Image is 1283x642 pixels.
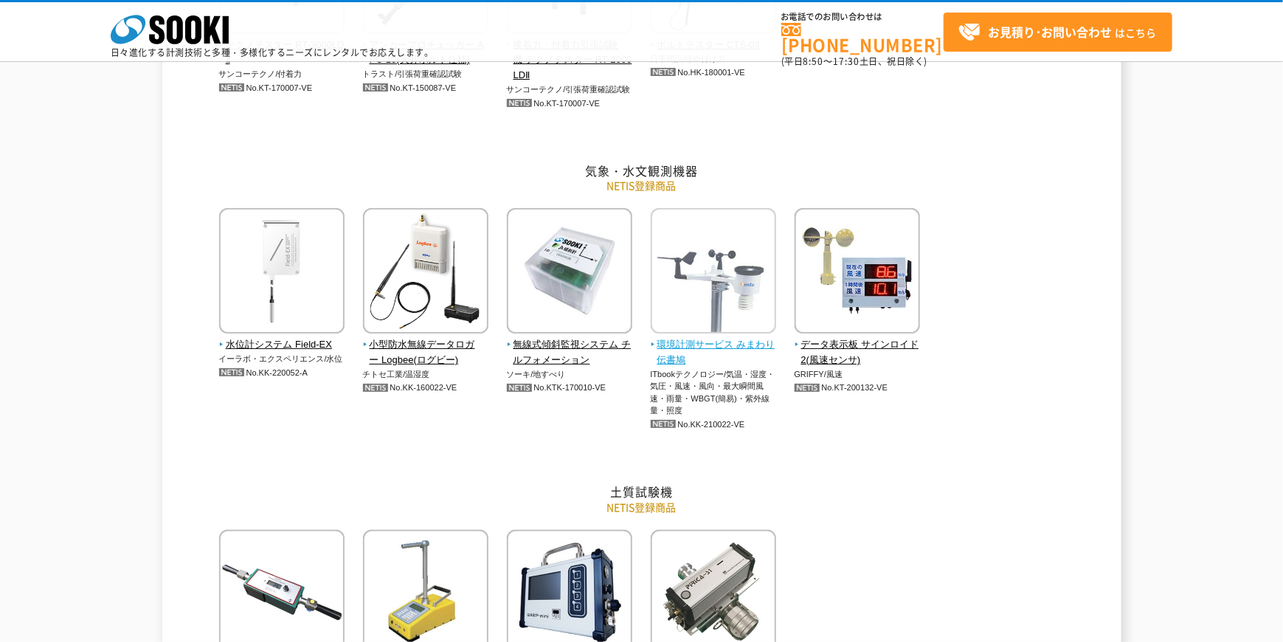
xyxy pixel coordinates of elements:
p: No.KT-170007-VE [507,96,633,111]
a: 小型防水無線データロガー Logbee(ログビー) [363,323,489,367]
p: サンコーテクノ/引張荷重確認試験 [507,83,633,96]
a: 無線式傾斜監視システム チルフォメーション [507,323,633,367]
a: 水位計システム Field-EX [219,323,345,353]
span: はこちら [958,21,1156,44]
span: お電話でのお問い合わせは [781,13,944,21]
p: No.KTK-170010-VE [507,380,633,396]
img: 環境計測サービス みまわり伝書鳩 [651,208,776,337]
p: ITbookテクノロジー/気温・湿度・気圧・風速・風向・最大瞬間風速・雨量・WBGT(簡易)・紫外線量・照度 [651,368,777,417]
span: データ表示板 サインロイド2(風速センサ) [795,337,921,368]
p: No.HK-180001-VE [651,65,777,80]
span: 8:50 [803,55,824,68]
p: No.KT-150087-VE [363,80,489,96]
span: 17:30 [833,55,860,68]
h2: 土質試験機 [210,484,1073,500]
p: NETIS登録商品 [210,500,1073,515]
p: GRIFFY/風速 [795,368,921,381]
span: 環境計測サービス みまわり伝書鳩 [651,337,777,368]
span: (平日 ～ 土日、祝日除く) [781,55,927,68]
p: ソーキ/地すべり [507,368,633,381]
a: お見積り･お問い合わせはこちら [944,13,1172,52]
a: 環境計測サービス みまわり伝書鳩 [651,323,777,367]
p: トラスト/引張荷重確認試験 [363,68,489,80]
p: イーラボ・エクスペリエンス/水位 [219,353,345,365]
p: No.KK-210022-VE [651,417,777,432]
span: 小型防水無線データロガー Logbee(ログビー) [363,337,489,368]
p: 日々進化する計測技術と多種・多様化するニーズにレンタルでお応えします。 [111,48,434,57]
p: チトセ工業/温湿度 [363,368,489,381]
img: 小型防水無線データロガー Logbee(ログビー) [363,208,488,337]
p: NETIS登録商品 [210,178,1073,193]
img: 水位計システム Field-EX [219,208,345,337]
span: 無線式傾斜監視システム チルフォメーション [507,337,633,368]
h2: 気象・水文観測機器 [210,163,1073,179]
a: [PHONE_NUMBER] [781,23,944,53]
img: 無線式傾斜監視システム チルフォメーション [507,208,632,337]
a: データ表示板 サインロイド2(風速センサ) [795,323,921,367]
p: No.KK-160022-VE [363,380,489,396]
span: 水位計システム Field-EX [219,337,345,353]
p: No.KT-170007-VE [219,80,345,96]
p: No.KK-220052-A [219,365,345,381]
p: サンコーテクノ/付着力 [219,68,345,80]
p: No.KT-200132-VE [795,380,921,396]
img: データ表示板 サインロイド2(風速センサ) [795,208,920,337]
strong: お見積り･お問い合わせ [988,23,1112,41]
